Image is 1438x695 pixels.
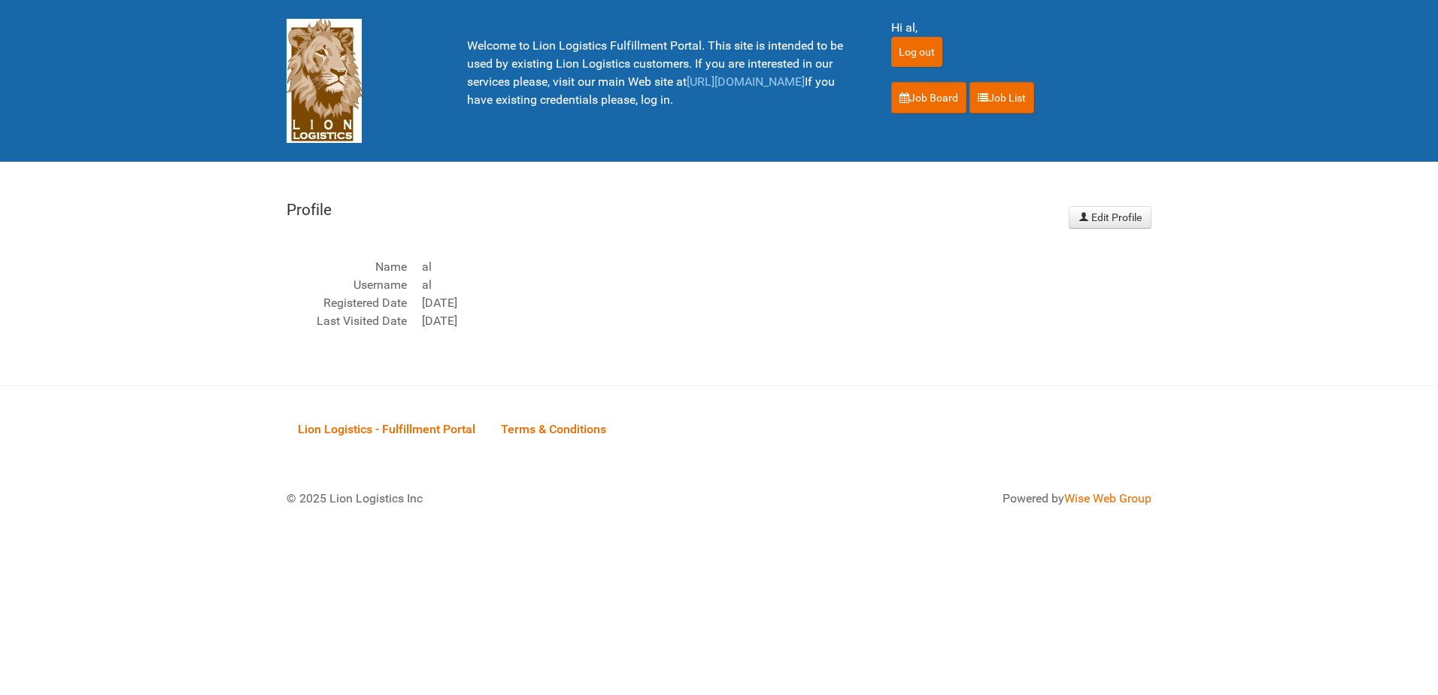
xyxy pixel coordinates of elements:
[891,19,1151,37] div: Hi al,
[275,478,711,519] div: © 2025 Lion Logistics Inc
[422,258,1051,276] dd: al
[422,294,1051,312] dd: [DATE]
[1069,206,1152,229] a: Edit Profile
[467,37,854,109] p: Welcome to Lion Logistics Fulfillment Portal. This site is intended to be used by existing Lion L...
[422,312,1051,330] dd: [DATE]
[298,422,475,436] span: Lion Logistics - Fulfillment Portal
[287,19,362,143] img: Lion Logistics
[287,73,362,87] a: Lion Logistics
[738,490,1151,508] div: Powered by
[501,422,606,436] span: Terms & Conditions
[287,405,487,451] a: Lion Logistics - Fulfillment Portal
[969,82,1034,114] a: Job List
[891,37,942,67] input: Log out
[687,74,805,89] a: [URL][DOMAIN_NAME]
[287,312,407,330] dt: Last Visited Date
[891,82,966,114] a: Job Board
[1064,491,1151,505] a: Wise Web Group
[287,294,407,312] dt: Registered Date
[287,199,1051,222] legend: Profile
[287,276,407,294] dt: Username
[287,258,407,276] dt: Name
[422,276,1051,294] dd: al
[490,405,617,451] a: Terms & Conditions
